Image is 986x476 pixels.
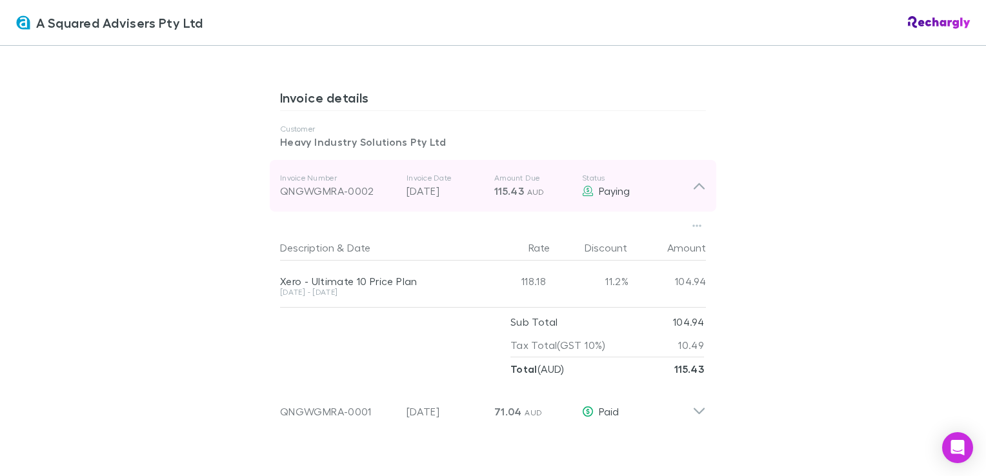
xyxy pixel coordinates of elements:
p: Amount Due [494,173,572,183]
p: [DATE] [407,404,484,419]
div: 11.2% [551,261,629,302]
p: 10.49 [678,333,704,357]
p: [DATE] [407,183,484,199]
p: 104.94 [673,310,704,333]
h3: Invoice details [280,90,706,110]
p: Customer [280,124,706,134]
strong: Total [510,362,538,375]
div: QNGWGMRA-0001 [280,404,396,419]
button: Description [280,235,334,261]
span: AUD [525,408,542,417]
div: Open Intercom Messenger [942,432,973,463]
p: Status [582,173,692,183]
strong: 115.43 [674,362,704,375]
div: 104.94 [629,261,706,302]
span: 71.04 [494,405,522,418]
div: QNGWGMRA-0002 [280,183,396,199]
p: Sub Total [510,310,558,333]
span: AUD [527,187,545,197]
span: Paid [599,405,619,417]
div: Xero - Ultimate 10 Price Plan [280,275,468,288]
button: Date [347,235,370,261]
div: [DATE] - [DATE] [280,288,468,296]
p: Heavy Industry Solutions Pty Ltd [280,134,706,150]
img: A Squared Advisers Pty Ltd's Logo [15,15,31,30]
div: Invoice NumberQNGWGMRA-0002Invoice Date[DATE]Amount Due115.43 AUDStatusPaying [270,160,716,212]
p: Invoice Date [407,173,484,183]
span: Paying [599,184,630,197]
p: ( AUD ) [510,357,565,381]
div: 118.18 [474,261,551,302]
p: Invoice Number [280,173,396,183]
div: & [280,235,468,261]
img: Rechargly Logo [908,16,971,29]
p: Tax Total (GST 10%) [510,333,606,357]
span: A Squared Advisers Pty Ltd [36,13,203,32]
div: QNGWGMRA-0001[DATE]71.04 AUDPaid [270,381,716,432]
span: 115.43 [494,184,524,197]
